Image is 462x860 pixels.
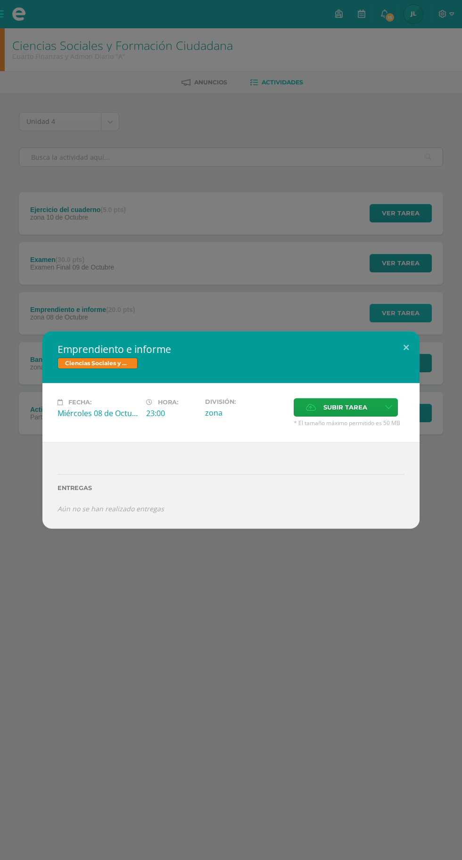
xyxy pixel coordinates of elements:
div: zona [205,408,286,418]
div: Miércoles 08 de Octubre [58,408,139,418]
span: Ciencias Sociales y Formación Ciudadana [58,358,138,369]
h2: Emprendiento e informe [58,343,404,356]
button: Close (Esc) [393,331,420,363]
span: Subir tarea [323,399,367,416]
div: 23:00 [146,408,198,418]
span: Fecha: [68,399,91,406]
label: División: [205,398,286,405]
span: * El tamaño máximo permitido es 50 MB [294,419,404,427]
span: Hora: [158,399,178,406]
label: Entregas [58,484,404,491]
i: Aún no se han realizado entregas [58,504,164,513]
